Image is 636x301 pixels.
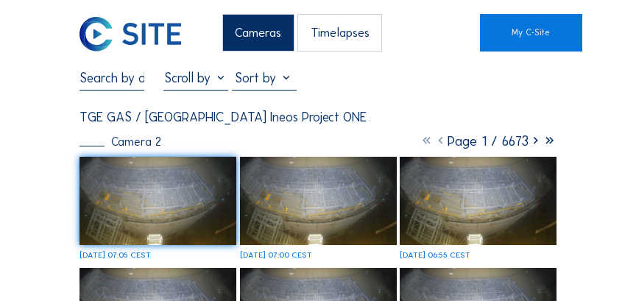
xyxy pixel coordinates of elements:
[480,14,582,52] a: My C-Site
[79,70,144,86] input: Search by date 󰅀
[79,251,151,259] div: [DATE] 07:05 CEST
[400,157,556,245] img: image_53760258
[79,157,236,245] img: image_53760510
[79,17,181,51] img: C-SITE Logo
[222,14,294,52] div: Cameras
[79,111,367,124] div: TGE GAS / [GEOGRAPHIC_DATA] Ineos Project ONE
[297,14,382,52] div: Timelapses
[240,251,312,259] div: [DATE] 07:00 CEST
[400,251,470,259] div: [DATE] 06:55 CEST
[79,136,161,148] div: Camera 2
[448,132,529,149] span: Page 1 / 6673
[240,157,397,245] img: image_53760440
[79,14,124,52] a: C-SITE Logo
